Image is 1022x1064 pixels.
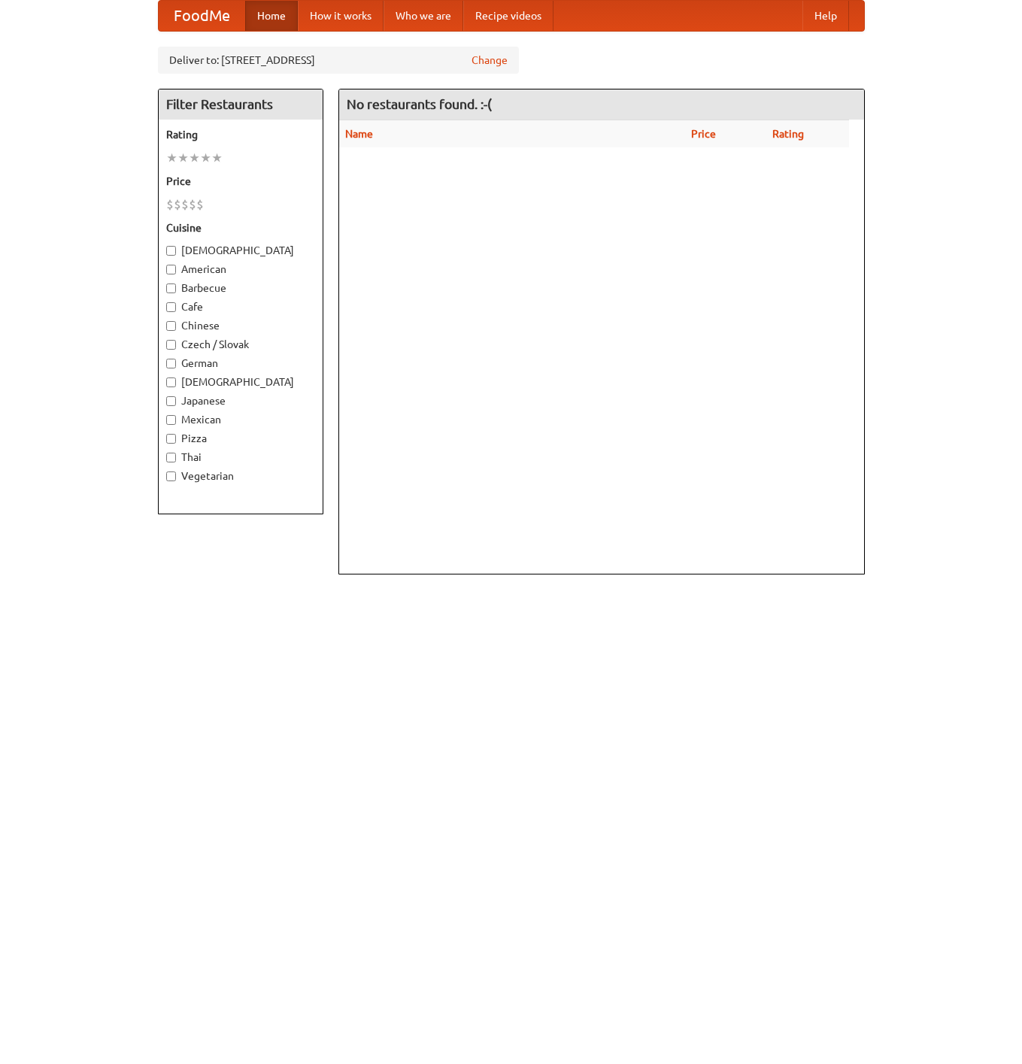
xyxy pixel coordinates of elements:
[174,196,181,213] li: $
[472,53,508,68] a: Change
[345,128,373,140] a: Name
[166,150,177,166] li: ★
[181,196,189,213] li: $
[298,1,384,31] a: How it works
[166,431,315,446] label: Pizza
[166,434,176,444] input: Pizza
[189,196,196,213] li: $
[166,299,315,314] label: Cafe
[166,393,315,408] label: Japanese
[166,265,176,274] input: American
[166,174,315,189] h5: Price
[200,150,211,166] li: ★
[166,356,315,371] label: German
[166,377,176,387] input: [DEMOGRAPHIC_DATA]
[166,374,315,390] label: [DEMOGRAPHIC_DATA]
[384,1,463,31] a: Who we are
[691,128,716,140] a: Price
[196,196,204,213] li: $
[166,468,315,483] label: Vegetarian
[166,337,315,352] label: Czech / Slovak
[166,127,315,142] h5: Rating
[166,450,315,465] label: Thai
[166,280,315,296] label: Barbecue
[463,1,553,31] a: Recipe videos
[159,89,323,120] h4: Filter Restaurants
[166,196,174,213] li: $
[166,396,176,406] input: Japanese
[159,1,245,31] a: FoodMe
[177,150,189,166] li: ★
[166,262,315,277] label: American
[802,1,849,31] a: Help
[166,412,315,427] label: Mexican
[347,97,492,111] ng-pluralize: No restaurants found. :-(
[166,471,176,481] input: Vegetarian
[189,150,200,166] li: ★
[166,359,176,368] input: German
[166,220,315,235] h5: Cuisine
[166,340,176,350] input: Czech / Slovak
[166,246,176,256] input: [DEMOGRAPHIC_DATA]
[166,415,176,425] input: Mexican
[166,302,176,312] input: Cafe
[166,321,176,331] input: Chinese
[166,453,176,462] input: Thai
[245,1,298,31] a: Home
[158,47,519,74] div: Deliver to: [STREET_ADDRESS]
[211,150,223,166] li: ★
[166,318,315,333] label: Chinese
[166,243,315,258] label: [DEMOGRAPHIC_DATA]
[772,128,804,140] a: Rating
[166,283,176,293] input: Barbecue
